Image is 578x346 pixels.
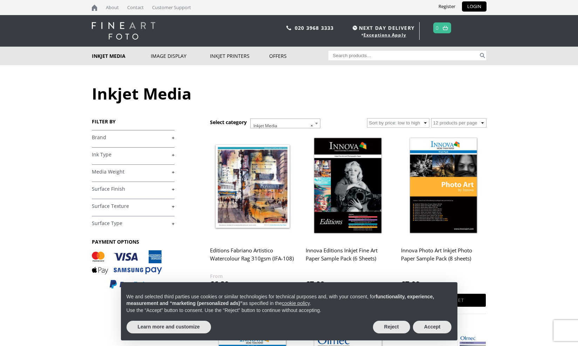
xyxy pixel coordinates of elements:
[92,169,175,175] a: +
[363,32,406,38] a: Exceptions Apply
[210,47,269,65] a: Inkjet Printers
[92,238,175,245] h3: PAYMENT OPTIONS
[353,26,357,30] img: time.svg
[92,47,151,65] a: Inkjet Media
[251,119,320,133] span: Inkjet Media
[92,250,162,289] img: PAYMENT OPTIONS
[92,118,175,125] h3: FILTER BY
[92,182,175,196] h4: Surface Finish
[92,130,175,144] h4: Brand
[92,22,155,40] img: logo-white.svg
[127,294,434,306] strong: functionality, experience, measurement and “marketing (personalized ads)”
[351,24,415,32] span: NEXT DAY DELIVERY
[401,133,486,289] a: Innova Photo Art Inkjet Photo Paper Sample Pack (8 sheets) £7.99 inc VAT
[210,244,295,272] h2: Editions Fabriano Artistico Watercolour Rag 310gsm (IFA-108)
[282,300,310,306] a: cookie policy
[92,203,175,210] a: +
[92,216,175,230] h4: Surface Type
[462,1,487,12] a: LOGIN
[328,51,478,60] input: Search products…
[443,26,448,30] img: basket.svg
[306,133,390,289] a: Innova Editions Inkjet Fine Art Paper Sample Pack (6 Sheets) £7.99 inc VAT
[127,307,452,314] p: Use the “Accept” button to consent. Use the “Reject” button to continue without accepting.
[311,121,313,131] span: ×
[478,51,487,60] button: Search
[401,244,486,272] h2: Innova Photo Art Inkjet Photo Paper Sample Pack (8 sheets)
[210,119,247,125] h3: Select category
[92,164,175,178] h4: Media Weight
[127,321,211,333] button: Learn more and customize
[92,83,487,104] h1: Inkjet Media
[433,1,461,12] a: Register
[306,244,390,272] h2: Innova Editions Inkjet Fine Art Paper Sample Pack (6 Sheets)
[413,321,452,333] button: Accept
[286,26,291,30] img: phone.svg
[92,147,175,161] h4: Ink Type
[127,293,452,307] p: We and selected third parties use cookies or similar technologies for technical purposes and, wit...
[401,133,486,239] img: Innova Photo Art Inkjet Photo Paper Sample Pack (8 sheets)
[436,23,439,33] a: 0
[306,133,390,239] img: Innova Editions Inkjet Fine Art Paper Sample Pack (6 Sheets)
[92,186,175,192] a: +
[151,47,210,65] a: Image Display
[373,321,410,333] button: Reject
[92,199,175,213] h4: Surface Texture
[92,151,175,158] a: +
[295,25,334,31] a: 020 3968 3333
[367,118,429,128] select: Shop order
[115,277,463,346] div: Notice
[269,47,328,65] a: Offers
[210,133,295,239] img: Editions Fabriano Artistico Watercolour Rag 310gsm (IFA-108)
[92,220,175,227] a: +
[210,133,295,289] a: Editions Fabriano Artistico Watercolour Rag 310gsm (IFA-108) £6.29
[92,134,175,141] a: +
[250,118,320,128] span: Inkjet Media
